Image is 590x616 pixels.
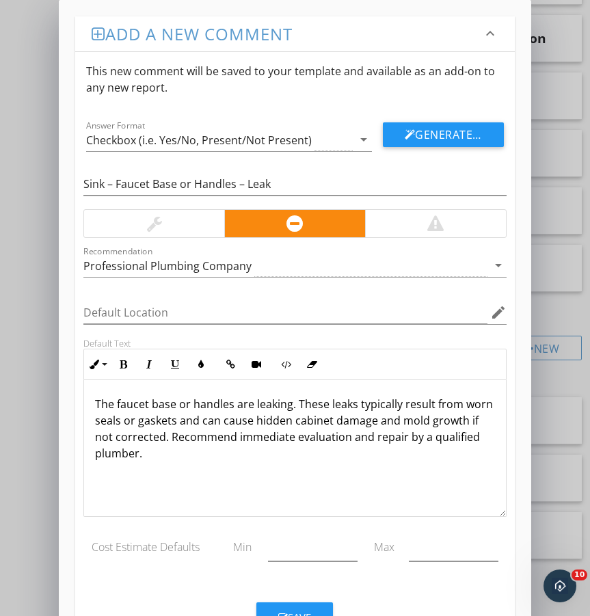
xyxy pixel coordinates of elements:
button: Generate Using AI [383,122,504,147]
button: Inline Style [84,351,110,377]
button: Bold (⌘B) [110,351,136,377]
button: Insert Video [243,351,269,377]
div: This new comment will be saved to your template and available as an add-on to any new report. [75,52,514,107]
p: The faucet base or handles are leaking. These leaks typically result from worn seals or gaskets a... [95,396,494,461]
div: Default Text [83,338,506,349]
div: Professional Plumbing Company [83,260,252,272]
input: Default Location [83,302,487,324]
i: arrow_drop_down [356,131,372,148]
div: Max [366,528,401,555]
input: Name [83,173,506,196]
button: Clear Formatting [299,351,325,377]
div: Cost Estimate Defaults [83,528,224,555]
span: 10 [572,570,587,580]
button: Underline (⌘U) [162,351,188,377]
iframe: Intercom live chat [544,570,576,602]
i: arrow_drop_down [490,257,507,273]
i: keyboard_arrow_down [482,25,498,42]
div: Checkbox (i.e. Yes/No, Present/Not Present) [86,134,312,146]
button: Italic (⌘I) [136,351,162,377]
h3: Add a new comment [92,25,481,43]
button: Colors [188,351,214,377]
i: edit [490,304,507,321]
div: Min [224,528,260,555]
